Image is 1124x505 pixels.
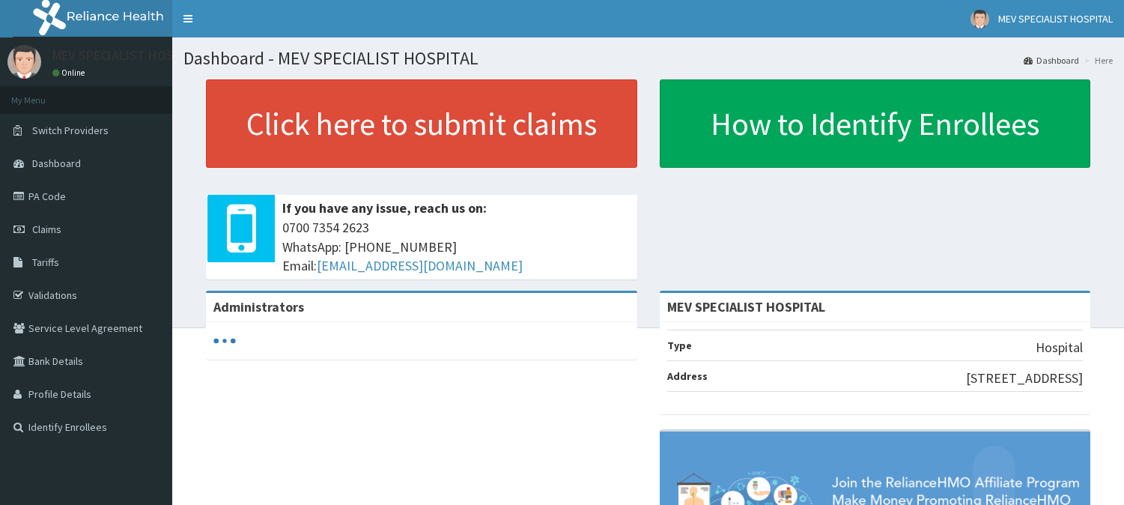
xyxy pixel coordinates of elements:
a: How to Identify Enrollees [660,79,1091,168]
a: Click here to submit claims [206,79,637,168]
p: MEV SPECIALIST HOSPITAL [52,49,207,62]
a: Dashboard [1024,54,1079,67]
h1: Dashboard - MEV SPECIALIST HOSPITAL [183,49,1113,68]
b: Administrators [213,298,304,315]
svg: audio-loading [213,330,236,352]
b: If you have any issue, reach us on: [282,199,487,217]
p: Hospital [1036,338,1083,357]
img: User Image [7,45,41,79]
li: Here [1081,54,1113,67]
span: Tariffs [32,255,59,269]
span: Switch Providers [32,124,109,137]
img: User Image [970,10,989,28]
p: [STREET_ADDRESS] [966,369,1083,388]
span: 0700 7354 2623 WhatsApp: [PHONE_NUMBER] Email: [282,218,630,276]
a: Online [52,67,88,78]
b: Address [667,369,708,383]
b: Type [667,339,692,352]
strong: MEV SPECIALIST HOSPITAL [667,298,825,315]
span: Claims [32,223,61,236]
span: Dashboard [32,157,81,170]
span: MEV SPECIALIST HOSPITAL [998,12,1113,25]
a: [EMAIL_ADDRESS][DOMAIN_NAME] [317,257,523,274]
